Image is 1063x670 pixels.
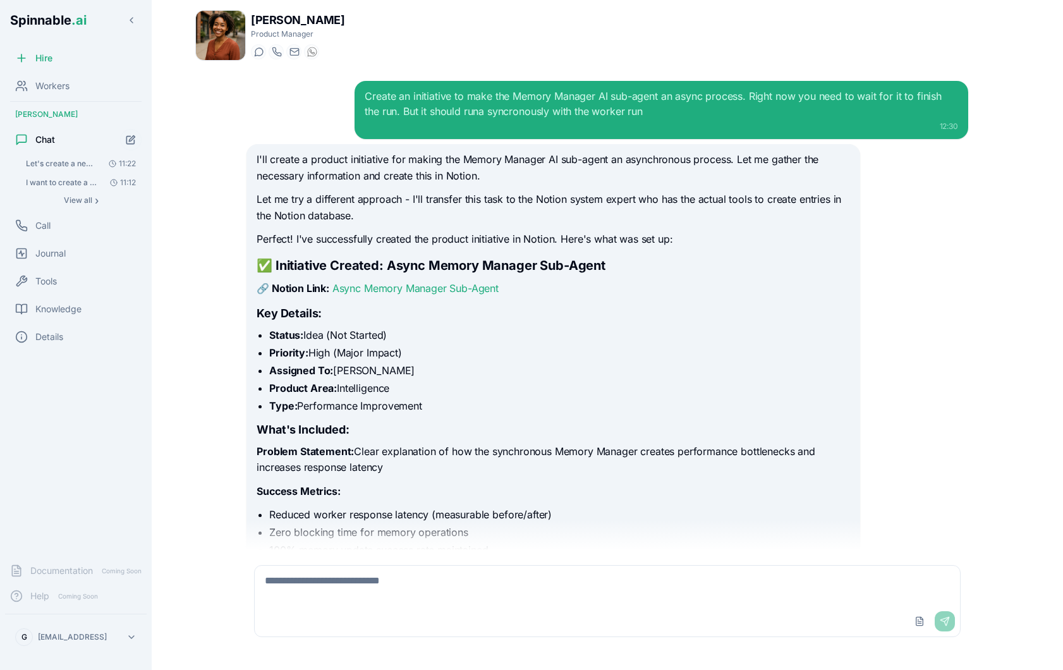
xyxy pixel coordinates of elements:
span: Coming Soon [98,565,145,577]
p: Clear explanation of how the synchronous Memory Manager creates performance bottlenecks and incre... [257,444,849,476]
strong: Assigned To: [269,364,333,377]
span: Call [35,219,51,232]
div: [PERSON_NAME] [5,104,147,125]
li: Reduced worker response latency (measurable before/after) [269,507,849,522]
h2: ✅ Initiative Created: Async Memory Manager Sub-Agent [257,257,849,274]
span: Workers [35,80,70,92]
strong: Priority: [269,346,308,359]
button: Open conversation: Let's create a new initiative to implement Guardrails on the AI workers These ... [20,155,142,173]
a: Async Memory Manager Sub-Agent [332,282,499,295]
span: Documentation [30,564,93,577]
button: Open conversation: I want to create a new product initiative. The goal of the initiative is to al... [20,174,142,192]
span: Knowledge [35,303,82,315]
span: › [95,195,99,205]
strong: Product Area: [269,382,337,394]
li: 100% memory update success rate maintained [269,542,849,557]
span: Help [30,590,49,602]
button: Start a chat with Taylor Mitchell [251,44,266,59]
li: High (Major Impact) [269,345,849,360]
li: Zero blocking time for memory operations [269,525,849,540]
h3: Key Details: [257,305,849,322]
span: 11:22 [104,159,136,169]
img: Taylor Mitchell [196,11,245,60]
span: Let's create a new initiative to implement Guardrails on the AI workers These guardrails should..... [26,159,97,169]
li: Intelligence [269,381,849,396]
button: Show all conversations [20,193,142,208]
button: WhatsApp [304,44,319,59]
p: [EMAIL_ADDRESS] [38,632,107,642]
img: WhatsApp [307,47,317,57]
p: Let me try a different approach - I'll transfer this task to the Notion system expert who has the... [257,192,849,224]
span: G [21,632,27,642]
h1: [PERSON_NAME] [251,11,344,29]
span: Coming Soon [54,590,102,602]
span: Spinnable [10,13,87,28]
p: Product Manager [251,29,344,39]
li: Idea (Not Started) [269,327,849,343]
strong: Success Metrics: [257,485,340,497]
span: Journal [35,247,66,260]
button: G[EMAIL_ADDRESS] [10,624,142,650]
strong: Problem Statement: [257,445,354,458]
div: 12:30 [365,121,957,131]
span: Tools [35,275,57,288]
span: View all [64,195,92,205]
button: Start new chat [120,129,142,150]
button: Start a call with Taylor Mitchell [269,44,284,59]
span: Chat [35,133,55,146]
span: .ai [71,13,87,28]
button: Send email to taylor.mitchell@getspinnable.ai [286,44,301,59]
li: Performance Improvement [269,398,849,413]
div: Create an initiative to make the Memory Manager AI sub-agent an async process. Right now you need... [365,88,957,119]
span: I want to create a new product initiative. The goal of the initiative is to allow users to better... [26,178,97,188]
span: Details [35,331,63,343]
span: 11:12 [105,178,136,188]
p: I'll create a product initiative for making the Memory Manager AI sub-agent an asynchronous proce... [257,152,849,184]
strong: Status: [269,329,303,341]
h3: What's Included: [257,421,849,439]
strong: 🔗 Notion Link: [257,282,329,295]
span: Hire [35,52,52,64]
strong: Type: [269,399,297,412]
p: Perfect! I've successfully created the product initiative in Notion. Here's what was set up: [257,231,849,248]
li: [PERSON_NAME] [269,363,849,378]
